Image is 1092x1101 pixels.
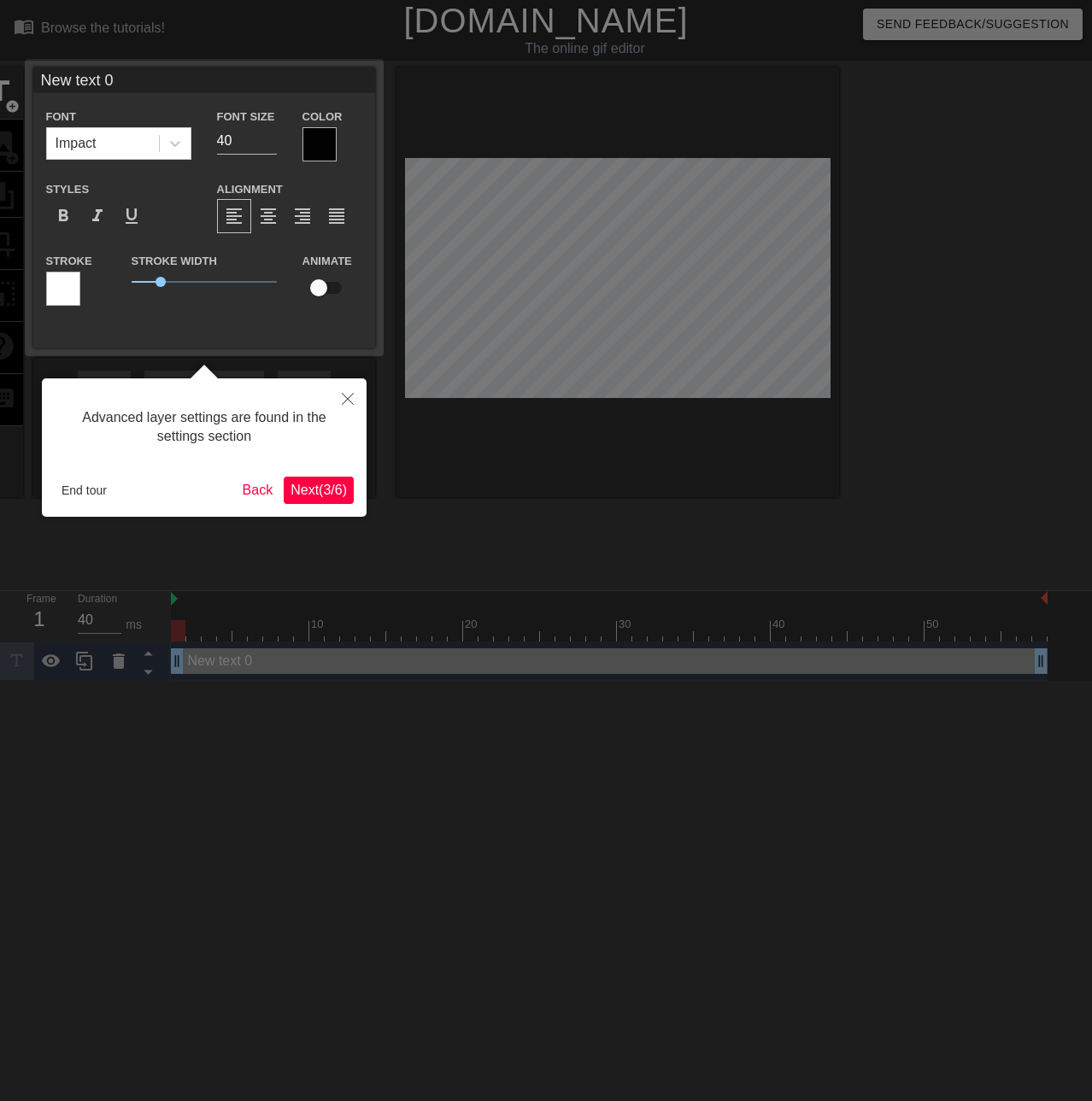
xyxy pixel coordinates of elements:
button: Back [236,477,280,504]
div: Advanced layer settings are found in the settings section [55,391,354,464]
button: Close [329,378,367,418]
button: End tour [55,477,114,503]
span: Next ( 3 / 6 ) [291,483,347,497]
button: Next [284,477,354,504]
